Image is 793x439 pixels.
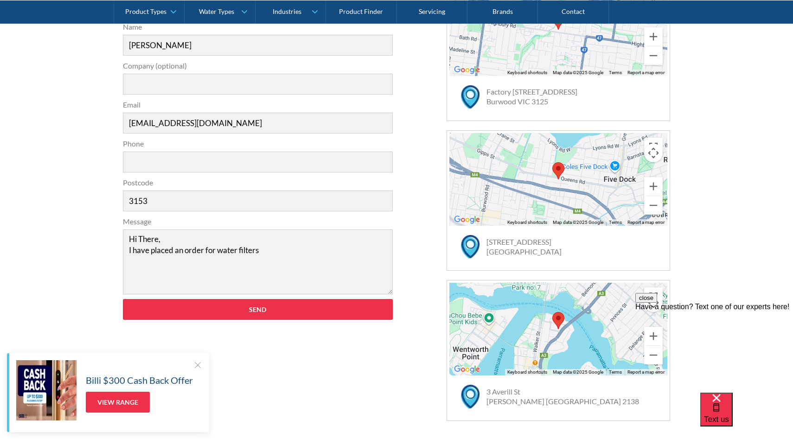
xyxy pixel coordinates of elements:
[452,214,482,226] img: Google
[461,385,480,408] img: map marker icon
[507,219,547,226] button: Keyboard shortcuts
[486,87,577,106] a: Factory [STREET_ADDRESS]Burwood VIC 3125
[507,369,547,375] button: Keyboard shortcuts
[644,27,663,46] button: Zoom in
[552,162,564,179] div: Map pin
[609,369,622,375] a: Terms (opens in new tab)
[123,60,393,71] label: Company (optional)
[486,387,639,406] a: 3 Averill St[PERSON_NAME] [GEOGRAPHIC_DATA] 2138
[123,177,393,188] label: Postcode
[123,299,393,320] input: Send
[644,177,663,196] button: Zoom in
[644,144,663,162] button: Map camera controls
[609,70,622,75] a: Terms (opens in new tab)
[627,220,665,225] a: Report a map error
[461,235,480,259] img: map marker icon
[123,21,393,32] label: Name
[635,293,793,404] iframe: podium webchat widget prompt
[627,369,665,375] a: Report a map error
[452,64,482,76] a: Open this area in Google Maps (opens a new window)
[16,360,77,420] img: Billi $300 Cash Back Offer
[273,7,301,15] div: Industries
[486,237,562,256] a: [STREET_ADDRESS][GEOGRAPHIC_DATA]
[452,363,482,375] a: Open this area in Google Maps (opens a new window)
[452,363,482,375] img: Google
[627,70,665,75] a: Report a map error
[644,138,663,156] button: Toggle fullscreen view
[199,7,234,15] div: Water Types
[644,46,663,65] button: Zoom out
[123,138,393,149] label: Phone
[452,64,482,76] img: Google
[553,369,603,375] span: Map data ©2025 Google
[123,99,393,110] label: Email
[552,312,564,329] div: Map pin
[452,214,482,226] a: Open this area in Google Maps (opens a new window)
[644,287,663,306] button: Toggle fullscreen view
[609,220,622,225] a: Terms (opens in new tab)
[552,13,564,30] div: Map pin
[461,85,480,109] img: map marker icon
[553,70,603,75] span: Map data ©2025 Google
[86,373,193,387] h5: Billi $300 Cash Back Offer
[553,220,603,225] span: Map data ©2025 Google
[507,70,547,76] button: Keyboard shortcuts
[644,196,663,215] button: Zoom out
[700,393,793,439] iframe: podium webchat widget bubble
[86,392,150,413] a: View Range
[125,7,166,15] div: Product Types
[118,21,397,329] form: Contact Form
[123,216,393,227] label: Message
